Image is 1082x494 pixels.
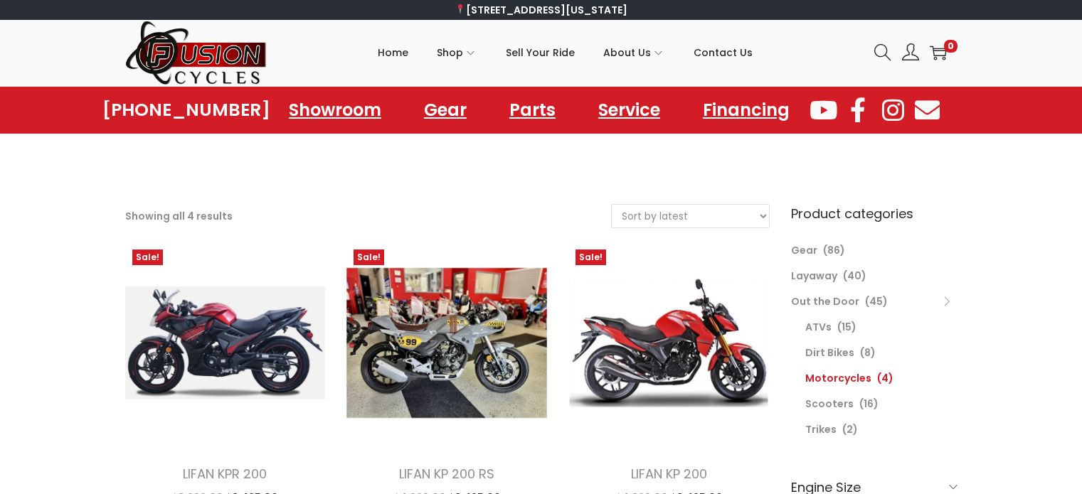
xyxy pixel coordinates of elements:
span: Shop [437,35,463,70]
span: (40) [843,269,866,283]
span: (86) [823,243,845,257]
a: Showroom [275,94,396,127]
a: LIFAN KP 200 RS [399,465,494,483]
a: Layaway [791,269,837,283]
nav: Menu [275,94,804,127]
a: Dirt Bikes [805,345,854,360]
a: Gear [410,94,481,127]
a: Out the Door [791,294,859,308]
h6: Product categories [791,204,958,223]
span: (16) [859,397,879,411]
img: Woostify retina logo [125,20,267,86]
a: Financing [689,94,804,127]
a: About Us [603,21,665,85]
span: Contact Us [694,35,753,70]
a: Contact Us [694,21,753,85]
span: Home [378,35,408,70]
a: ATVs [805,320,832,334]
a: Service [584,94,674,127]
a: Gear [791,243,817,257]
span: (4) [877,371,893,385]
span: About Us [603,35,651,70]
nav: Primary navigation [267,21,864,85]
img: 📍 [455,4,465,14]
span: Sell Your Ride [506,35,575,70]
a: Shop [437,21,477,85]
a: [STREET_ADDRESS][US_STATE] [455,3,627,17]
a: 0 [930,44,947,61]
span: (15) [837,320,856,334]
a: [PHONE_NUMBER] [102,100,270,120]
a: Home [378,21,408,85]
span: (2) [842,422,858,436]
a: Parts [495,94,570,127]
a: Scooters [805,397,854,411]
a: LIFAN KPR 200 [183,465,267,483]
span: (8) [860,345,876,360]
a: LIFAN KP 200 [631,465,707,483]
select: Shop order [612,205,769,227]
a: Sell Your Ride [506,21,575,85]
a: Trikes [805,422,837,436]
p: Showing all 4 results [125,206,233,226]
a: Motorcycles [805,371,871,385]
span: (45) [865,294,888,308]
